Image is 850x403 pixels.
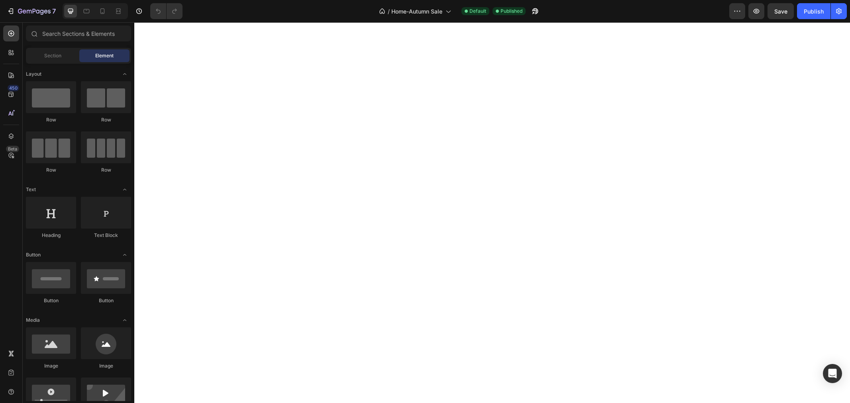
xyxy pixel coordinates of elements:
[768,3,794,19] button: Save
[469,8,486,15] span: Default
[823,364,842,383] div: Open Intercom Messenger
[81,297,131,304] div: Button
[118,248,131,261] span: Toggle open
[774,8,787,15] span: Save
[8,85,19,91] div: 450
[6,146,19,152] div: Beta
[26,116,76,123] div: Row
[118,314,131,327] span: Toggle open
[52,6,56,16] p: 7
[3,3,59,19] button: 7
[81,166,131,174] div: Row
[118,68,131,80] span: Toggle open
[501,8,522,15] span: Published
[26,25,131,41] input: Search Sections & Elements
[804,7,824,16] div: Publish
[388,7,390,16] span: /
[150,3,183,19] div: Undo/Redo
[118,183,131,196] span: Toggle open
[134,22,850,403] iframe: Design area
[26,70,41,78] span: Layout
[26,232,76,239] div: Heading
[81,362,131,370] div: Image
[391,7,442,16] span: Home-Autumn Sale
[44,52,61,59] span: Section
[81,116,131,123] div: Row
[26,166,76,174] div: Row
[26,362,76,370] div: Image
[26,317,40,324] span: Media
[81,232,131,239] div: Text Block
[26,186,36,193] span: Text
[95,52,114,59] span: Element
[26,297,76,304] div: Button
[26,251,41,258] span: Button
[797,3,830,19] button: Publish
